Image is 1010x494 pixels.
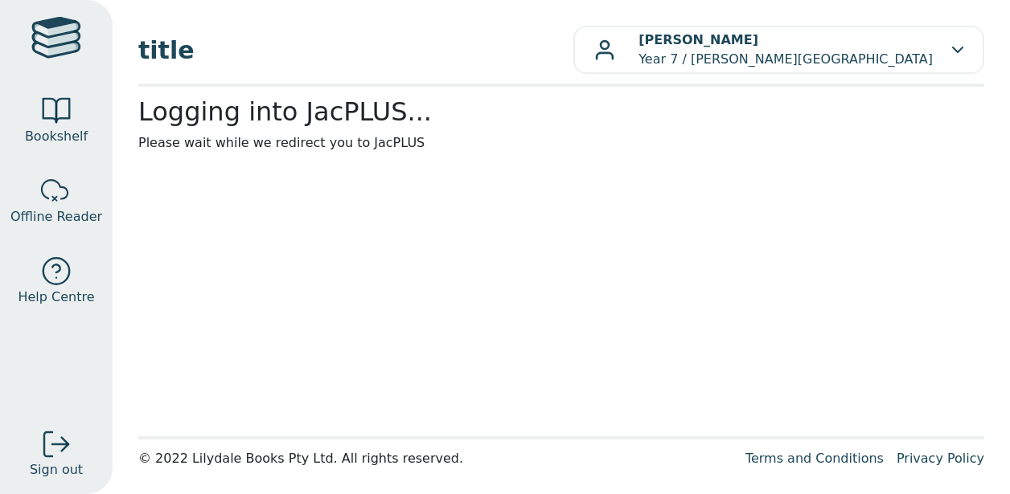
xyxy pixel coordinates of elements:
[638,31,933,69] p: Year 7 / [PERSON_NAME][GEOGRAPHIC_DATA]
[10,207,102,227] span: Offline Reader
[30,460,83,480] span: Sign out
[573,26,984,74] button: [PERSON_NAME]Year 7 / [PERSON_NAME][GEOGRAPHIC_DATA]
[138,133,984,153] p: Please wait while we redirect you to JacPLUS
[745,451,884,466] a: Terms and Conditions
[25,127,88,146] span: Bookshelf
[638,32,758,47] b: [PERSON_NAME]
[138,32,573,68] span: title
[138,449,733,468] div: © 2022 Lilydale Books Pty Ltd. All rights reserved.
[897,451,984,466] a: Privacy Policy
[138,96,984,127] h2: Logging into JacPLUS...
[18,288,94,307] span: Help Centre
